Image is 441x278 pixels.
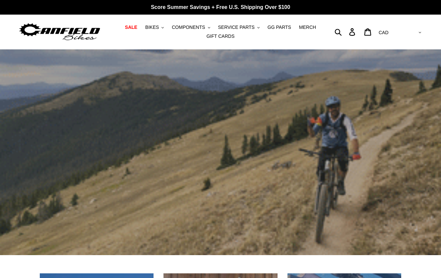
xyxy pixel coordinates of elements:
img: Canfield Bikes [18,22,101,42]
span: SERVICE PARTS [218,25,254,30]
button: BIKES [142,23,167,32]
span: MERCH [299,25,316,30]
span: COMPONENTS [172,25,205,30]
a: GG PARTS [264,23,294,32]
a: MERCH [296,23,319,32]
span: GIFT CARDS [207,34,235,39]
span: GG PARTS [268,25,291,30]
button: COMPONENTS [168,23,213,32]
a: SALE [122,23,141,32]
button: SERVICE PARTS [215,23,263,32]
a: GIFT CARDS [203,32,238,41]
span: BIKES [145,25,159,30]
span: SALE [125,25,137,30]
